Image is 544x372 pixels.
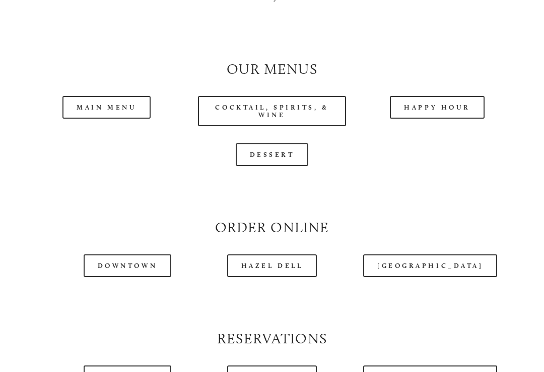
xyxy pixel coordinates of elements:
a: Cocktail, Spirits, & Wine [198,96,346,126]
a: Dessert [236,143,309,166]
h2: Reservations [33,328,511,348]
a: [GEOGRAPHIC_DATA] [363,254,497,277]
h2: Our Menus [33,59,511,79]
a: Downtown [84,254,171,277]
a: Main Menu [62,96,151,119]
a: Hazel Dell [227,254,317,277]
h2: Order Online [33,217,511,237]
a: Happy Hour [390,96,485,119]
